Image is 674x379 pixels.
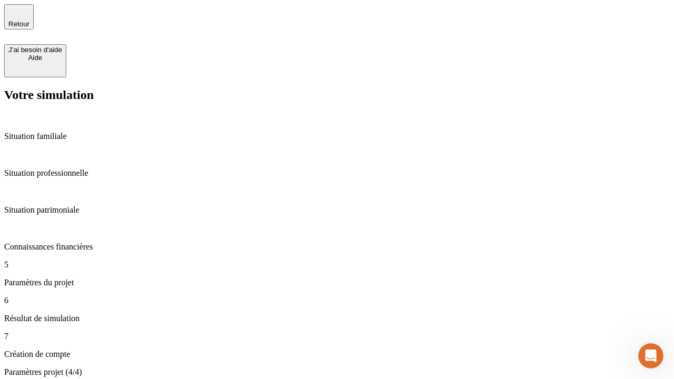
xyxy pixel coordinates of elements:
p: Création de compte [4,350,670,359]
p: Paramètres projet (4/4) [4,367,670,377]
h2: Votre simulation [4,88,670,102]
p: Situation patrimoniale [4,205,670,215]
iframe: Intercom live chat [638,343,663,368]
p: 7 [4,332,670,341]
p: Paramètres du projet [4,278,670,287]
p: 6 [4,296,670,305]
p: Situation professionnelle [4,168,670,178]
div: J’ai besoin d'aide [8,46,62,54]
button: Retour [4,4,34,29]
p: Connaissances financières [4,242,670,252]
p: 5 [4,260,670,270]
span: Retour [8,20,29,28]
p: Résultat de simulation [4,314,670,323]
p: Situation familiale [4,132,670,141]
button: J’ai besoin d'aideAide [4,44,66,77]
div: Aide [8,54,62,62]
